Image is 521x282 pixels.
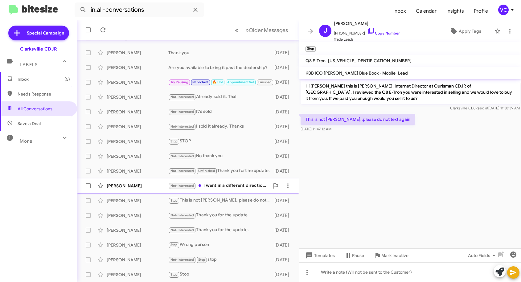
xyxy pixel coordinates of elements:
span: Q8 E-Tron [306,58,326,63]
a: Special Campaign [8,26,69,40]
nav: Page navigation example [232,24,292,36]
span: said at [478,106,488,110]
span: Not-Interested [170,169,194,173]
span: Labels [20,62,38,67]
button: VC [493,5,514,15]
a: Inbox [388,2,411,20]
span: (5) [64,76,70,82]
div: Thank you fort he update. [168,167,273,174]
span: Stop [198,258,206,262]
div: Thank you for the update. [168,227,273,234]
span: Unfinished [198,169,215,173]
div: [PERSON_NAME] [107,94,168,100]
div: I sold it already. Thanks [168,123,273,130]
span: [US_VEHICLE_IDENTIFICATION_NUMBER] [328,58,412,63]
div: [DATE] [273,109,294,115]
div: Clarksville CDJR [20,46,57,52]
span: » [245,26,249,34]
div: [PERSON_NAME] [107,109,168,115]
span: Stop [170,139,178,143]
span: Not-Interested [170,95,194,99]
div: Thank you. [168,50,273,56]
div: stop [168,256,273,263]
div: [PERSON_NAME] [107,168,168,174]
span: [PHONE_NUMBER] [334,27,400,36]
div: [DATE] [273,212,294,219]
span: Save a Deal [18,121,41,127]
div: STOP [168,138,273,145]
span: Pause [352,250,364,261]
span: Appointment Set [227,80,254,84]
span: Needs Response [18,91,70,97]
span: Not-Interested [170,184,194,188]
span: Mark Inactive [381,250,408,261]
span: Profile [469,2,493,20]
div: VC [498,5,509,15]
div: [DATE] [273,242,294,248]
div: It's sold [168,108,273,115]
span: Apply Tags [459,26,481,37]
div: Are you available to bring it past the dealership? [168,64,273,71]
button: Next [242,24,292,36]
span: Trade Leads [334,36,400,43]
span: Lead [398,70,408,76]
span: Important [192,80,208,84]
span: [DATE] 11:47:12 AM [301,127,331,131]
a: Calendar [411,2,441,20]
a: Insights [441,2,469,20]
div: [DATE] [273,168,294,174]
span: KBB ICO [PERSON_NAME] Blue Book - Mobile [306,70,396,76]
div: I went in a different direction with this vehicle. I already sold it. Thanks [168,182,269,189]
div: [PERSON_NAME] [107,242,168,248]
div: Wrong person [168,241,273,248]
div: [PERSON_NAME] [107,183,168,189]
div: [DATE] [273,272,294,278]
div: [DATE] [273,124,294,130]
button: Apply Tags [439,26,491,37]
div: [PERSON_NAME] [107,79,168,85]
div: No thank you [168,153,273,160]
span: Older Messages [249,27,288,34]
div: [PERSON_NAME] [107,272,168,278]
div: [DATE] [273,138,294,145]
span: All Conversations [18,106,52,112]
div: [PERSON_NAME] [107,227,168,233]
div: Stop [168,271,273,278]
span: Not-Interested [170,125,194,129]
p: Hi [PERSON_NAME] this is [PERSON_NAME], Internet Director at Ourisman CDJR of [GEOGRAPHIC_DATA]. ... [301,80,520,104]
div: [PERSON_NAME] [107,124,168,130]
div: [DATE] [273,257,294,263]
span: Clarksville CDJR [DATE] 11:38:39 AM [450,106,520,110]
button: Previous [231,24,242,36]
span: Not-Interested [170,154,194,158]
small: Stop [306,46,316,52]
span: 🔥 Hot [212,80,223,84]
div: Already sold it. Thx! [168,93,273,100]
span: J [324,26,327,36]
div: [DATE] [273,64,294,71]
div: Thank you for the update [168,212,273,219]
button: Templates [299,250,340,261]
span: Finished [258,80,272,84]
span: More [20,138,32,144]
div: [PERSON_NAME] [107,64,168,71]
span: Stop [170,198,178,202]
div: [DATE] [273,227,294,233]
button: Mark Inactive [369,250,413,261]
span: Inbox [18,76,70,82]
span: Not-Interested [170,110,194,114]
p: This is not [PERSON_NAME]..please do not text again [301,114,415,125]
div: [PERSON_NAME] [107,257,168,263]
a: Copy Number [367,31,400,35]
span: Special Campaign [27,30,64,36]
span: Try Pausing [170,80,188,84]
span: Stop [170,272,178,276]
input: Search [75,2,204,17]
div: [PERSON_NAME] [107,138,168,145]
span: Not-Interested [170,258,194,262]
span: Not-Interested [170,213,194,217]
div: Next step for what...you have a car that doesn't work [168,79,273,86]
